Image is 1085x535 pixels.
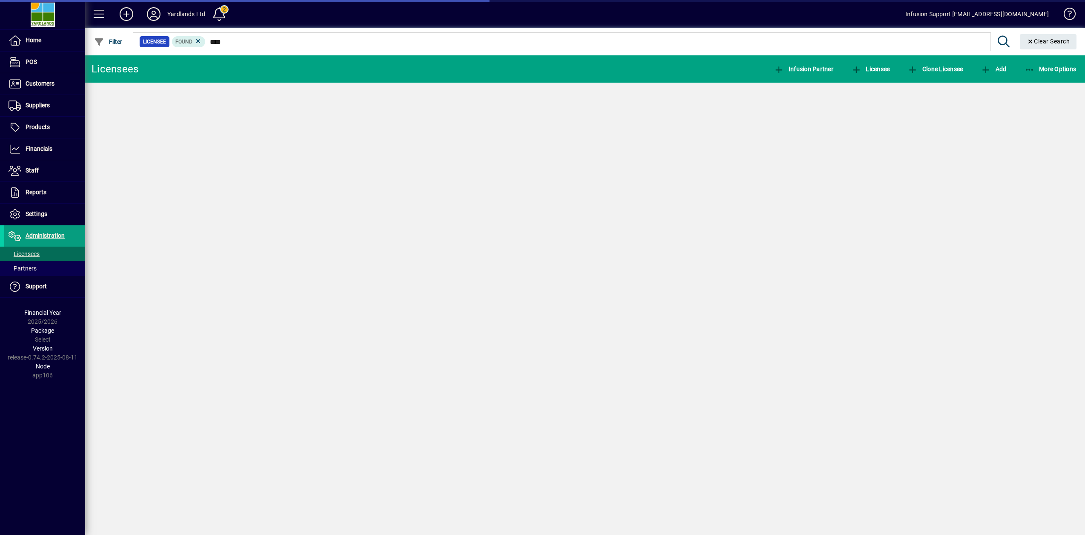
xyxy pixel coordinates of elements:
[905,61,965,77] button: Clone Licensee
[26,283,47,290] span: Support
[774,66,833,72] span: Infusion Partner
[36,363,50,370] span: Node
[772,61,836,77] button: Infusion Partner
[1057,2,1074,29] a: Knowledge Base
[31,327,54,334] span: Package
[92,34,125,49] button: Filter
[981,66,1006,72] span: Add
[1020,34,1077,49] button: Clear
[26,58,37,65] span: POS
[849,61,892,77] button: Licensee
[851,66,890,72] span: Licensee
[26,210,47,217] span: Settings
[24,309,61,316] span: Financial Year
[1027,38,1070,45] span: Clear Search
[113,6,140,22] button: Add
[905,7,1049,21] div: Infusion Support [EMAIL_ADDRESS][DOMAIN_NAME]
[9,265,37,272] span: Partners
[979,61,1008,77] button: Add
[1025,66,1076,72] span: More Options
[4,247,85,261] a: Licensees
[4,261,85,276] a: Partners
[175,39,192,45] span: Found
[9,250,40,257] span: Licensees
[4,204,85,225] a: Settings
[4,73,85,95] a: Customers
[26,167,39,174] span: Staff
[908,66,963,72] span: Clone Licensee
[143,37,166,46] span: Licensee
[26,102,50,109] span: Suppliers
[4,117,85,138] a: Products
[172,36,206,47] mat-chip: Found Status: Found
[26,80,54,87] span: Customers
[4,52,85,73] a: POS
[4,30,85,51] a: Home
[1022,61,1079,77] button: More Options
[4,138,85,160] a: Financials
[26,37,41,43] span: Home
[26,124,50,130] span: Products
[4,182,85,203] a: Reports
[92,62,138,76] div: Licensees
[33,345,53,352] span: Version
[26,232,65,239] span: Administration
[4,160,85,181] a: Staff
[4,95,85,116] a: Suppliers
[140,6,167,22] button: Profile
[26,189,46,196] span: Reports
[26,145,52,152] span: Financials
[4,276,85,297] a: Support
[167,7,205,21] div: Yardlands Ltd
[94,38,123,45] span: Filter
